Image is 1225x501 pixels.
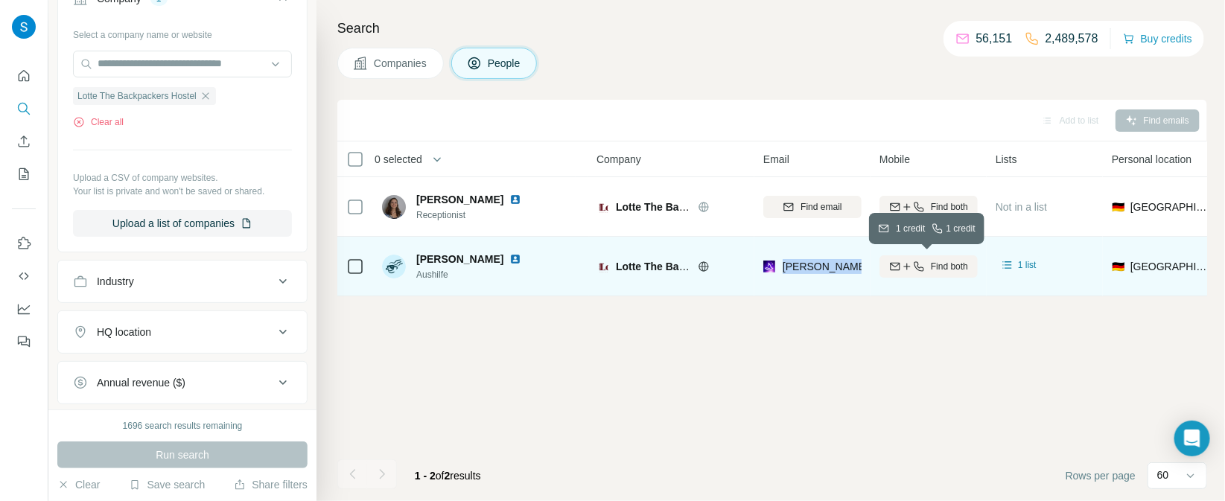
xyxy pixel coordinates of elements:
div: Annual revenue ($) [97,375,185,390]
img: Avatar [382,195,406,219]
button: Save search [129,477,205,492]
div: 1696 search results remaining [123,419,243,433]
div: Open Intercom Messenger [1174,421,1210,456]
button: Feedback [12,328,36,355]
button: Annual revenue ($) [58,365,307,401]
span: Company [596,152,641,167]
p: 56,151 [976,30,1013,48]
span: Lotte The Backpackers Hostel [616,201,765,213]
span: [PERSON_NAME] [416,252,503,267]
button: HQ location [58,314,307,350]
span: 1 list [1018,258,1037,272]
span: Lists [996,152,1017,167]
span: [GEOGRAPHIC_DATA] [1130,200,1210,214]
span: [GEOGRAPHIC_DATA] [1130,259,1210,274]
div: Industry [97,274,134,289]
span: People [488,56,522,71]
span: of [436,470,445,482]
span: results [415,470,481,482]
span: 2 [445,470,451,482]
span: Find email [801,200,841,214]
span: 🇩🇪 [1112,200,1124,214]
span: Companies [374,56,428,71]
img: LinkedIn logo [509,194,521,205]
p: Your list is private and won't be saved or shared. [73,185,292,198]
button: Enrich CSV [12,128,36,155]
button: Clear [57,477,100,492]
button: My lists [12,161,36,188]
span: Mobile [879,152,910,167]
span: [PERSON_NAME][EMAIL_ADDRESS][PERSON_NAME][DOMAIN_NAME] [783,261,1131,272]
span: 🇩🇪 [1112,259,1124,274]
span: Not in a list [996,201,1047,213]
span: Personal location [1112,152,1191,167]
p: 60 [1157,468,1169,482]
button: Share filters [234,477,308,492]
button: Use Surfe API [12,263,36,290]
span: Lotte The Backpackers Hostel [77,89,197,103]
img: LinkedIn logo [509,253,521,265]
img: Logo of Lotte The Backpackers Hostel [596,261,608,272]
button: Dashboard [12,296,36,322]
button: Find both [879,196,978,218]
p: 2,489,578 [1046,30,1098,48]
button: Industry [58,264,307,299]
img: Avatar [12,15,36,39]
span: Rows per page [1066,468,1136,483]
button: Use Surfe on LinkedIn [12,230,36,257]
div: HQ location [97,325,151,339]
button: Clear all [73,115,124,129]
span: 1 - 2 [415,470,436,482]
span: Lotte The Backpackers Hostel [616,261,765,272]
button: Upload a list of companies [73,210,292,237]
button: Search [12,95,36,122]
span: [PERSON_NAME] [416,192,503,207]
p: Upload a CSV of company websites. [73,171,292,185]
button: Quick start [12,63,36,89]
img: Logo of Lotte The Backpackers Hostel [596,201,608,213]
span: Aushilfe [416,268,539,281]
span: Find both [931,200,968,214]
img: Avatar [382,255,406,278]
div: Select a company name or website [73,22,292,42]
h4: Search [337,18,1207,39]
button: Find email [763,196,862,218]
span: Email [763,152,789,167]
span: Find both [931,260,968,273]
button: Buy credits [1123,28,1192,49]
span: Receptionist [416,208,539,222]
button: Find both [879,255,978,278]
span: 0 selected [375,152,422,167]
img: provider wiza logo [763,259,775,274]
